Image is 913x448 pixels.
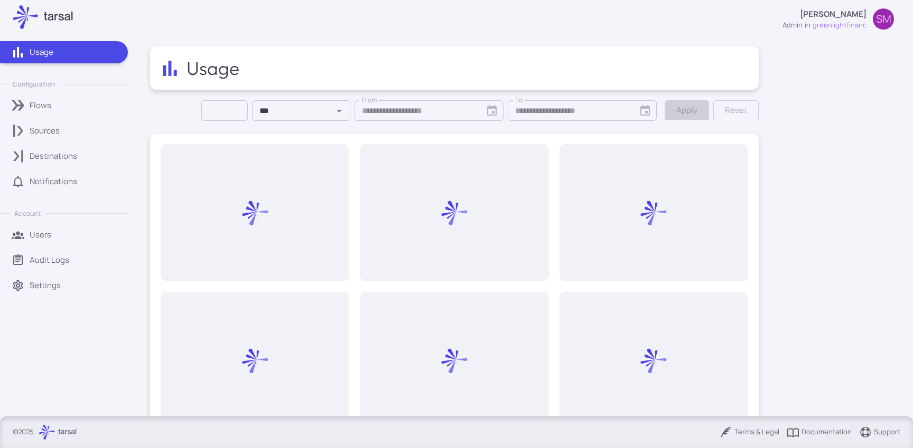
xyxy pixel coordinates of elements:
[640,348,667,374] img: Loading...
[713,100,759,120] button: Reset
[782,20,803,31] div: admin
[14,209,40,218] p: Account
[30,229,51,241] p: Users
[800,8,867,20] p: [PERSON_NAME]
[787,426,852,439] a: Documentation
[441,348,468,374] img: Loading...
[30,125,60,137] p: Sources
[30,46,53,58] p: Usage
[30,280,61,291] p: Settings
[441,200,468,226] img: Loading...
[13,427,34,437] p: © 2025
[242,348,268,374] img: Loading...
[813,20,867,31] span: greenlightfinanc
[30,254,69,266] p: Audit Logs
[30,176,77,187] p: Notifications
[362,96,377,105] label: From
[515,96,523,105] label: To
[13,80,55,89] p: Configuration
[776,4,900,34] button: [PERSON_NAME]adminingreenlightfinancSM
[720,426,779,439] a: Terms & Legal
[242,200,268,226] img: Loading...
[876,14,891,24] span: SM
[30,100,51,111] p: Flows
[187,57,241,79] h2: Usage
[859,426,900,439] a: Support
[805,20,810,31] span: in
[640,200,667,226] img: Loading...
[665,100,709,120] button: Apply
[30,150,77,162] p: Destinations
[332,103,347,118] button: Open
